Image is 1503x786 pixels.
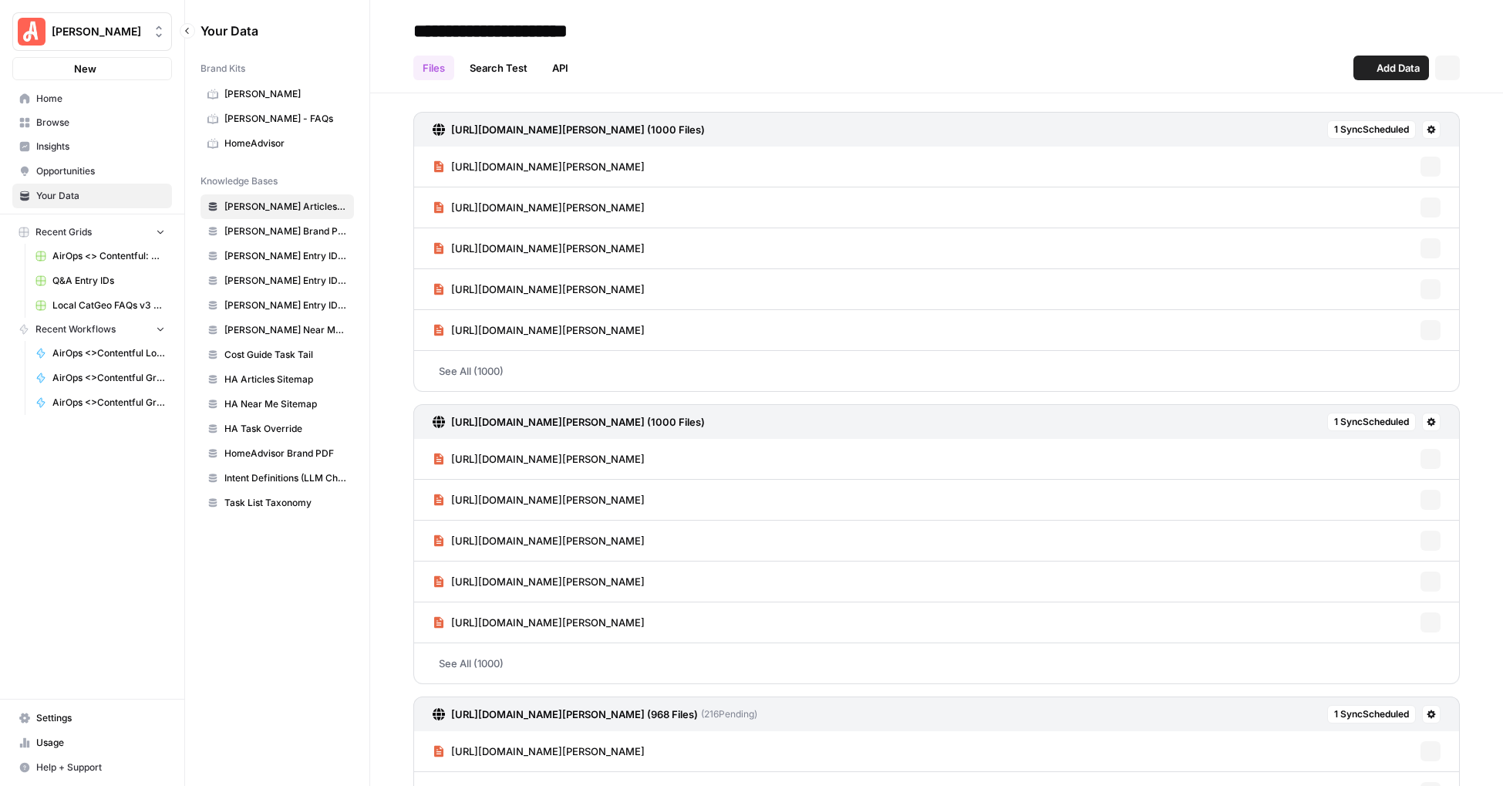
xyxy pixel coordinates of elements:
span: Insights [36,140,165,153]
span: [URL][DOMAIN_NAME][PERSON_NAME] [451,282,645,297]
button: 1 SyncScheduled [1327,120,1416,139]
span: Brand Kits [201,62,245,76]
a: [PERSON_NAME] Entry IDs: Location [201,244,354,268]
span: Usage [36,736,165,750]
span: [PERSON_NAME] Brand PDF [224,224,347,238]
a: HA Task Override [201,417,354,441]
a: [URL][DOMAIN_NAME][PERSON_NAME] [433,228,645,268]
span: [PERSON_NAME] Near Me Sitemap [224,323,347,337]
a: AirOps <>Contentful Grouped Answers per Question_Entry ID Grid [29,390,172,415]
button: Recent Workflows [12,318,172,341]
h3: [URL][DOMAIN_NAME][PERSON_NAME] (1000 Files) [451,122,705,137]
span: 1 Sync Scheduled [1334,123,1409,137]
span: Settings [36,711,165,725]
span: [PERSON_NAME] Articles Sitemaps [224,200,347,214]
span: Help + Support [36,761,165,774]
span: [URL][DOMAIN_NAME][PERSON_NAME] [451,241,645,256]
span: ( 216 Pending) [698,707,757,721]
button: Recent Grids [12,221,172,244]
a: [URL][DOMAIN_NAME][PERSON_NAME] [433,480,645,520]
span: Knowledge Bases [201,174,278,188]
img: Angi Logo [18,18,45,46]
span: Cost Guide Task Tail [224,348,347,362]
a: Settings [12,706,172,730]
a: Task List Taxonomy [201,491,354,515]
a: [URL][DOMAIN_NAME][PERSON_NAME] (1000 Files) [433,113,705,147]
span: [PERSON_NAME] [224,87,347,101]
a: [URL][DOMAIN_NAME][PERSON_NAME] [433,562,645,602]
h3: [URL][DOMAIN_NAME][PERSON_NAME] (1000 Files) [451,414,705,430]
a: [URL][DOMAIN_NAME][PERSON_NAME] [433,310,645,350]
a: Local CatGeo FAQs v3 Grid [29,293,172,318]
a: Q&A Entry IDs [29,268,172,293]
a: [URL][DOMAIN_NAME][PERSON_NAME] (968 Files)(216Pending) [433,697,757,731]
span: Opportunities [36,164,165,178]
span: [PERSON_NAME] [52,24,145,39]
span: Recent Grids [35,225,92,239]
span: 1 Sync Scheduled [1334,415,1409,429]
a: HomeAdvisor Brand PDF [201,441,354,466]
a: Your Data [12,184,172,208]
a: [URL][DOMAIN_NAME][PERSON_NAME] [433,439,645,479]
span: [URL][DOMAIN_NAME][PERSON_NAME] [451,533,645,548]
span: HA Articles Sitemap [224,373,347,386]
span: [URL][DOMAIN_NAME][PERSON_NAME] [451,159,645,174]
a: Home [12,86,172,111]
a: [PERSON_NAME] Entry IDs: Questions [201,268,354,293]
a: API [543,56,578,80]
a: See All (1000) [413,643,1460,683]
a: Files [413,56,454,80]
a: [PERSON_NAME] - FAQs [201,106,354,131]
a: [PERSON_NAME] Near Me Sitemap [201,318,354,342]
a: Cost Guide Task Tail [201,342,354,367]
a: [URL][DOMAIN_NAME][PERSON_NAME] [433,602,645,643]
span: [PERSON_NAME] Entry IDs: Questions [224,274,347,288]
span: [URL][DOMAIN_NAME][PERSON_NAME] [451,492,645,508]
span: [URL][DOMAIN_NAME][PERSON_NAME] [451,615,645,630]
a: [URL][DOMAIN_NAME][PERSON_NAME] [433,731,645,771]
span: Your Data [201,22,335,40]
a: [PERSON_NAME] Articles Sitemaps [201,194,354,219]
a: AirOps <>Contentful Grouped Answers per Question [29,366,172,390]
span: AirOps <>Contentful Location [52,346,165,360]
span: 1 Sync Scheduled [1334,707,1409,721]
span: Intent Definitions (LLM Chatbot) [224,471,347,485]
span: Recent Workflows [35,322,116,336]
button: 1 SyncScheduled [1327,705,1416,724]
span: HA Task Override [224,422,347,436]
a: HA Articles Sitemap [201,367,354,392]
a: [URL][DOMAIN_NAME][PERSON_NAME] [433,269,645,309]
span: [PERSON_NAME] Entry IDs: Location [224,249,347,263]
a: [URL][DOMAIN_NAME][PERSON_NAME] [433,147,645,187]
a: Opportunities [12,159,172,184]
span: AirOps <>Contentful Grouped Answers per Question_Entry ID Grid [52,396,165,410]
a: AirOps <> Contentful: Create FAQ List 2 Grid [29,244,172,268]
span: New [74,61,96,76]
span: [URL][DOMAIN_NAME][PERSON_NAME] [451,744,645,759]
span: AirOps <> Contentful: Create FAQ List 2 Grid [52,249,165,263]
span: Your Data [36,189,165,203]
span: Browse [36,116,165,130]
a: Usage [12,730,172,755]
a: Search Test [460,56,537,80]
span: HA Near Me Sitemap [224,397,347,411]
a: [URL][DOMAIN_NAME][PERSON_NAME] (1000 Files) [433,405,705,439]
span: AirOps <>Contentful Grouped Answers per Question [52,371,165,385]
span: [URL][DOMAIN_NAME][PERSON_NAME] [451,451,645,467]
a: [URL][DOMAIN_NAME][PERSON_NAME] [433,521,645,561]
a: HomeAdvisor [201,131,354,156]
a: Intent Definitions (LLM Chatbot) [201,466,354,491]
span: Local CatGeo FAQs v3 Grid [52,299,165,312]
span: Home [36,92,165,106]
span: HomeAdvisor [224,137,347,150]
span: [URL][DOMAIN_NAME][PERSON_NAME] [451,322,645,338]
span: Task List Taxonomy [224,496,347,510]
a: Browse [12,110,172,135]
h3: [URL][DOMAIN_NAME][PERSON_NAME] (968 Files) [451,707,698,722]
span: HomeAdvisor Brand PDF [224,447,347,460]
button: Workspace: Angi [12,12,172,51]
button: Help + Support [12,755,172,780]
span: [PERSON_NAME] - FAQs [224,112,347,126]
button: New [12,57,172,80]
span: Q&A Entry IDs [52,274,165,288]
